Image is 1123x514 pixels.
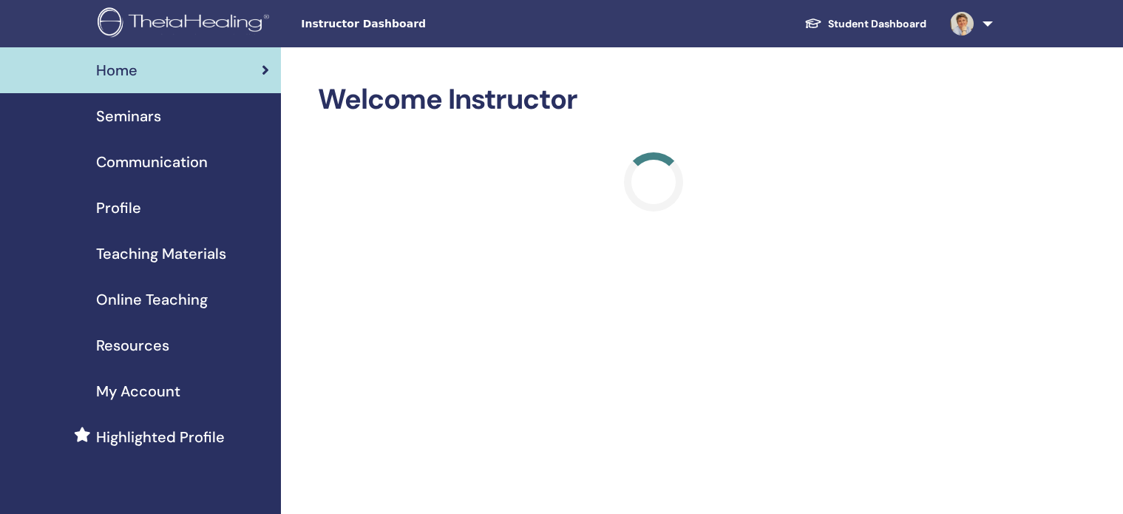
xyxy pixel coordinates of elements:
span: Teaching Materials [96,243,226,265]
span: Highlighted Profile [96,426,225,448]
span: Profile [96,197,141,219]
h2: Welcome Instructor [318,83,990,117]
a: Student Dashboard [793,10,938,38]
span: Online Teaching [96,288,208,311]
span: My Account [96,380,180,402]
span: Seminars [96,105,161,127]
span: Resources [96,334,169,356]
span: Home [96,59,138,81]
img: graduation-cap-white.svg [804,17,822,30]
img: default.jpg [950,12,974,35]
span: Instructor Dashboard [301,16,523,32]
span: Communication [96,151,208,173]
img: logo.png [98,7,274,41]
